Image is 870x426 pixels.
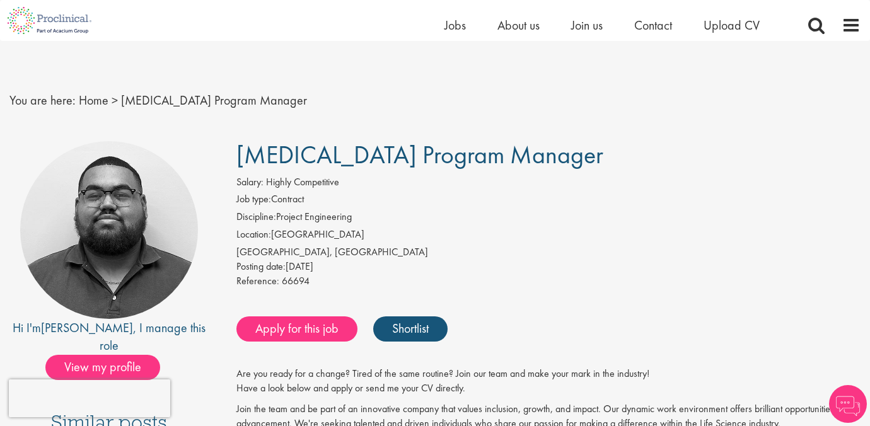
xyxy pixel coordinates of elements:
[236,316,357,342] a: Apply for this job
[266,175,339,188] span: Highly Competitive
[45,355,160,380] span: View my profile
[236,210,276,224] label: Discipline:
[704,17,760,33] a: Upload CV
[236,210,861,227] li: Project Engineering
[236,367,861,396] p: Are you ready for a change? Tired of the same routine? Join our team and make your mark in the in...
[634,17,672,33] a: Contact
[236,175,264,190] label: Salary:
[112,92,118,108] span: >
[236,245,861,260] div: [GEOGRAPHIC_DATA], [GEOGRAPHIC_DATA]
[282,274,310,287] span: 66694
[79,92,108,108] a: breadcrumb link
[41,319,133,336] a: [PERSON_NAME]
[45,357,173,374] a: View my profile
[9,92,76,108] span: You are here:
[236,192,271,207] label: Job type:
[236,139,603,171] span: [MEDICAL_DATA] Program Manager
[829,385,867,423] img: Chatbot
[236,227,271,242] label: Location:
[236,260,286,273] span: Posting date:
[20,141,198,319] img: imeage of recruiter Ashley Bennett
[236,274,279,289] label: Reference:
[444,17,466,33] a: Jobs
[497,17,540,33] a: About us
[571,17,603,33] a: Join us
[373,316,448,342] a: Shortlist
[121,92,307,108] span: [MEDICAL_DATA] Program Manager
[236,192,861,210] li: Contract
[9,319,208,355] div: Hi I'm , I manage this role
[236,260,861,274] div: [DATE]
[236,227,861,245] li: [GEOGRAPHIC_DATA]
[9,379,170,417] iframe: reCAPTCHA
